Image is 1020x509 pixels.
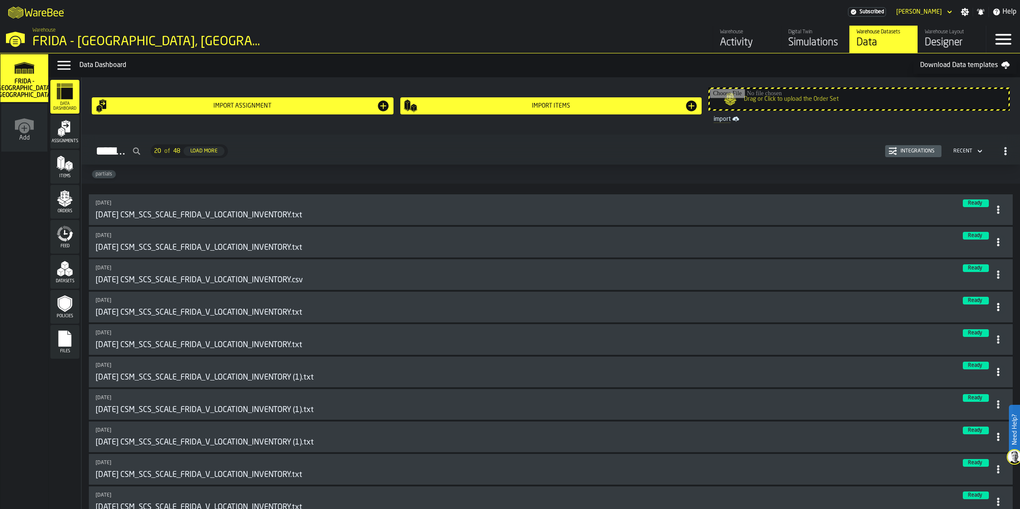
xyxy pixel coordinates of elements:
[963,459,989,467] div: status-3 2
[96,329,991,350] a: link-to-/wh/i/6dbb1d82-3db7-4128-8c89-fa256cbecc9a/assignments/a09d55d5-b73b-4b63-98c4-66d82b812eb1
[968,266,982,271] span: Ready
[849,26,918,53] a: link-to-/wh/i/6dbb1d82-3db7-4128-8c89-fa256cbecc9a/data
[893,7,954,17] div: DropdownMenuValue-Joseph De Marco
[897,148,938,154] div: Integrations
[968,493,982,498] span: Ready
[96,330,529,336] div: Updated: 4/21/2025, 5:51:36 PM Created: 4/21/2025, 5:51:29 PM
[896,9,942,15] div: DropdownMenuValue-Joseph De Marco
[96,460,529,466] div: Updated: 4/10/2025, 12:06:07 PM Created: 4/10/2025, 12:06:02 PM
[96,200,529,206] div: Updated: 7/1/2025, 3:42:54 PM Created: 7/1/2025, 3:42:49 PM
[50,115,79,149] li: menu Assignments
[710,89,1008,109] input: Drag or Click to upload the Order Set
[50,255,79,289] li: menu Datasets
[32,34,263,50] div: FRIDA - [GEOGRAPHIC_DATA], [GEOGRAPHIC_DATA]
[147,144,231,158] div: ButtonLoadMore-Load More-Prev-First-Last
[96,363,529,369] div: Updated: 4/17/2025, 4:45:32 PM Created: 4/17/2025, 4:45:24 PM
[720,36,774,50] div: Activity
[96,394,991,415] a: link-to-/wh/i/6dbb1d82-3db7-4128-8c89-fa256cbecc9a/assignments/e2b445a9-3074-42f6-96fd-e940a08a0d9c
[50,244,79,249] span: Feed
[1010,406,1019,453] label: Need Help?
[963,232,989,240] div: status-3 2
[96,405,314,415] h3: [DATE] CSM_SCS_SCALE_FRIDA_V_LOCATION_INVENTORY (1).txt
[96,297,991,317] a: link-to-/wh/i/6dbb1d82-3db7-4128-8c89-fa256cbecc9a/assignments/c2d0250b-6330-4b05-ae02-b3aaa5478ad0
[50,279,79,284] span: Datasets
[50,102,79,111] span: Data Dashboard
[50,349,79,354] span: Files
[963,297,989,304] div: status-3 2
[92,171,116,177] span: partials
[50,290,79,324] li: menu Policies
[968,233,982,238] span: Ready
[96,264,991,285] a: link-to-/wh/i/6dbb1d82-3db7-4128-8c89-fa256cbecc9a/assignments/72089e40-a982-4052-8a9e-95848b8d9437
[50,220,79,254] li: menu Feed
[968,331,982,336] span: Ready
[96,470,302,480] h3: [DATE] CSM_SCS_SCALE_FRIDA_V_LOCATION_INVENTORY.txt
[0,54,48,104] a: link-to-/wh/i/6dbb1d82-3db7-4128-8c89-fa256cbecc9a/simulations
[96,275,303,285] h3: [DATE] CSM_SCS_SCALE_FRIDA_V_LOCATION_INVENTORY.csv
[953,148,972,154] div: DropdownMenuValue-4
[96,373,314,382] h3: [DATE] CSM_SCS_SCALE_FRIDA_V_LOCATION_INVENTORY (1).txt
[52,57,76,74] label: button-toggle-Data Menu
[918,26,986,53] a: link-to-/wh/i/6dbb1d82-3db7-4128-8c89-fa256cbecc9a/designer
[1,104,47,153] a: link-to-/wh/new
[50,80,79,114] li: menu Data Dashboard
[173,148,180,155] span: 48
[848,7,886,17] div: Menu Subscription
[96,243,302,252] h3: [DATE] CSM_SCS_SCALE_FRIDA_V_LOCATION_INVENTORY.txt
[963,491,989,499] div: status-3 2
[713,26,781,53] a: link-to-/wh/i/6dbb1d82-3db7-4128-8c89-fa256cbecc9a/feed/
[96,265,529,271] div: Updated: 5/16/2025, 10:20:14 AM Created: 5/16/2025, 10:15:46 AM
[968,460,982,465] span: Ready
[925,29,979,35] div: Warehouse Layout
[187,148,221,154] div: Load More
[50,209,79,214] span: Orders
[720,29,774,35] div: Warehouse
[857,29,911,35] div: Warehouse Datasets
[96,233,529,239] div: Updated: 5/20/2025, 3:27:44 PM Created: 5/20/2025, 3:27:38 PM
[989,7,1020,17] label: button-toggle-Help
[50,185,79,219] li: menu Orders
[986,26,1020,53] label: button-toggle-Menu
[19,135,30,141] span: Add
[913,57,1017,74] a: Download Data templates
[96,199,991,220] a: link-to-/wh/i/6dbb1d82-3db7-4128-8c89-fa256cbecc9a/assignments/aebcf024-a38d-40f2-88de-0db93b62935f
[50,314,79,319] span: Policies
[96,427,991,447] a: link-to-/wh/i/6dbb1d82-3db7-4128-8c89-fa256cbecc9a/assignments/c6066dc3-b7f9-4e0e-b08a-3176a27e9f94
[963,329,989,337] div: status-3 2
[710,114,1008,124] a: link-to-/wh/i/6dbb1d82-3db7-4128-8c89-fa256cbecc9a/import/orders/
[96,459,991,480] a: link-to-/wh/i/6dbb1d82-3db7-4128-8c89-fa256cbecc9a/assignments/e8bb898a-1c9f-4d89-9c75-000ddc8bd419
[950,146,984,156] div: DropdownMenuValue-4
[82,135,1020,165] h2: button-Assignments
[968,201,982,206] span: Ready
[154,148,161,155] span: 20
[860,9,884,15] span: Subscribed
[968,298,982,303] span: Ready
[400,97,702,114] button: button-Import Items
[50,139,79,143] span: Assignments
[96,438,314,447] h3: [DATE] CSM_SCS_SCALE_FRIDA_V_LOCATION_INVENTORY (1).txt
[92,97,393,114] button: button-Import assignment
[781,26,849,53] a: link-to-/wh/i/6dbb1d82-3db7-4128-8c89-fa256cbecc9a/simulations
[96,211,302,220] h3: [DATE] CSM_SCS_SCALE_FRIDA_V_LOCATION_INVENTORY.txt
[164,148,170,155] span: of
[963,264,989,272] div: status-3 2
[968,395,982,401] span: Ready
[96,362,991,382] a: link-to-/wh/i/6dbb1d82-3db7-4128-8c89-fa256cbecc9a/assignments/1b4971dc-265d-41f9-bcc6-9d1e74559e0c
[96,308,302,317] h3: [DATE] CSM_SCS_SCALE_FRIDA_V_LOCATION_INVENTORY.txt
[963,199,989,207] div: status-3 2
[50,174,79,178] span: Items
[109,102,376,109] div: Import assignment
[963,394,989,402] div: status-3 2
[96,395,529,401] div: Updated: 4/17/2025, 3:56:44 PM Created: 4/17/2025, 3:56:36 PM
[96,232,991,252] a: link-to-/wh/i/6dbb1d82-3db7-4128-8c89-fa256cbecc9a/assignments/38a22bf2-c612-4695-93de-9481759176d4
[925,36,979,50] div: Designer
[788,29,842,35] div: Digital Twin
[848,7,886,17] a: link-to-/wh/i/6dbb1d82-3db7-4128-8c89-fa256cbecc9a/settings/billing
[32,27,55,33] span: Warehouse
[968,363,982,368] span: Ready
[417,102,685,109] div: Import Items
[963,362,989,369] div: status-3 2
[973,8,988,16] label: button-toggle-Notifications
[50,325,79,359] li: menu Files
[885,145,941,157] button: button-Integrations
